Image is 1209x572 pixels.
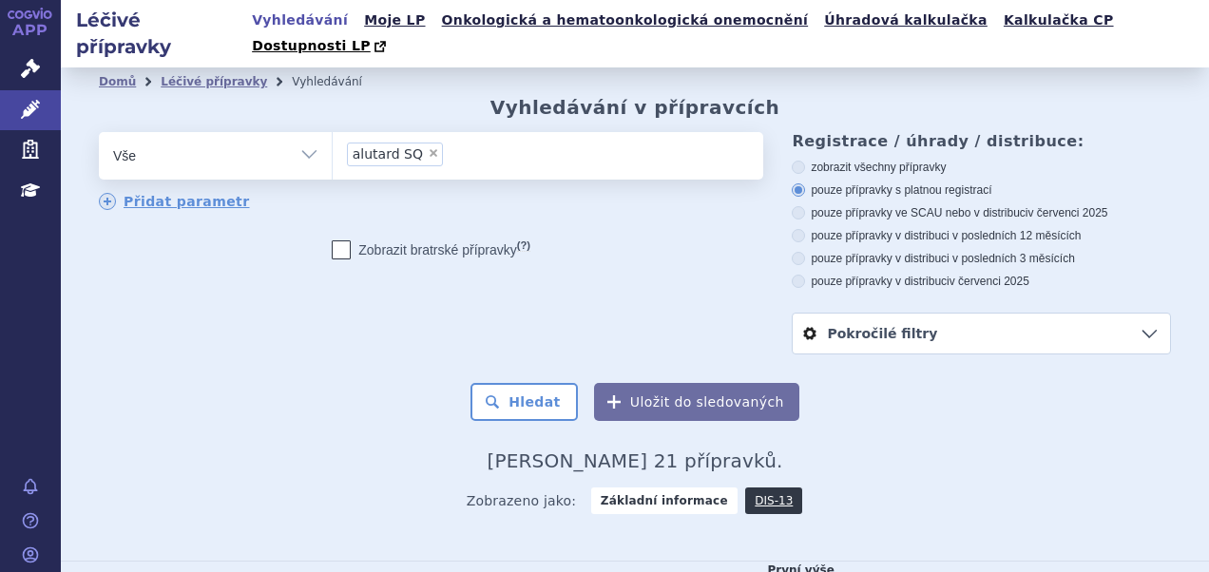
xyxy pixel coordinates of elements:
label: zobrazit všechny přípravky [792,160,1171,175]
a: Pokročilé filtry [793,314,1170,353]
h2: Léčivé přípravky [61,7,246,60]
label: pouze přípravky s platnou registrací [792,182,1171,198]
span: v červenci 2025 [1027,206,1107,219]
a: Úhradová kalkulačka [818,8,993,33]
span: [PERSON_NAME] 21 přípravků. [487,449,782,472]
a: Přidat parametr [99,193,250,210]
a: Vyhledávání [246,8,354,33]
a: Dostupnosti LP [246,33,395,60]
strong: Základní informace [591,487,738,514]
label: pouze přípravky v distribuci v posledních 3 měsících [792,251,1171,266]
button: Uložit do sledovaných [594,383,799,421]
span: Dostupnosti LP [252,38,371,53]
abbr: (?) [517,239,530,252]
a: Léčivé přípravky [161,75,267,88]
label: pouze přípravky v distribuci [792,274,1171,289]
a: DIS-13 [745,487,802,514]
a: Onkologická a hematoonkologická onemocnění [436,8,815,33]
label: pouze přípravky v distribuci v posledních 12 měsících [792,228,1171,243]
label: Zobrazit bratrské přípravky [332,240,530,259]
label: pouze přípravky ve SCAU nebo v distribuci [792,205,1171,220]
a: Moje LP [358,8,431,33]
h2: Vyhledávání v přípravcích [490,96,780,119]
span: × [428,147,439,159]
input: alutard SQ [449,142,459,165]
h3: Registrace / úhrady / distribuce: [792,132,1171,150]
span: Zobrazeno jako: [467,487,577,514]
button: Hledat [470,383,578,421]
li: Vyhledávání [292,67,387,96]
span: alutard SQ [353,147,423,161]
span: v červenci 2025 [950,275,1029,288]
a: Domů [99,75,136,88]
a: Kalkulačka CP [998,8,1120,33]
